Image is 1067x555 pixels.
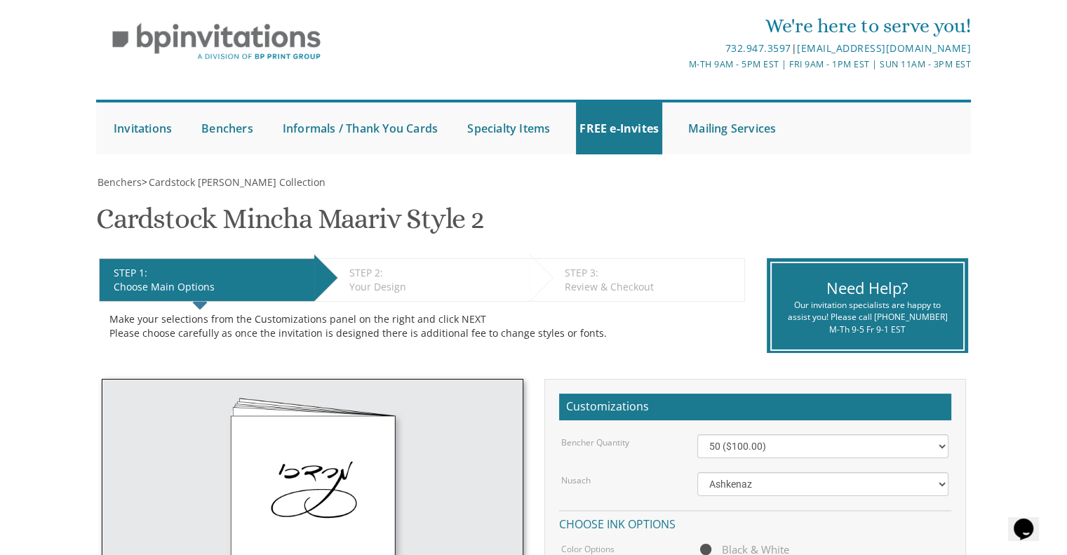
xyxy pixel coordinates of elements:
[389,12,971,40] div: We're here to serve you!
[797,41,971,55] a: [EMAIL_ADDRESS][DOMAIN_NAME]
[389,57,971,72] div: M-Th 9am - 5pm EST | Fri 9am - 1pm EST | Sun 11am - 3pm EST
[565,266,737,280] div: STEP 3:
[561,436,629,448] label: Bencher Quantity
[782,277,953,299] div: Need Help?
[110,102,175,154] a: Invitations
[389,40,971,57] div: |
[565,280,737,294] div: Review & Checkout
[114,280,307,294] div: Choose Main Options
[96,203,484,245] h1: Cardstock Mincha Maariv Style 2
[98,175,142,189] span: Benchers
[149,175,326,189] span: Cardstock [PERSON_NAME] Collection
[96,175,142,189] a: Benchers
[561,543,615,555] label: Color Options
[109,312,734,340] div: Make your selections from the Customizations panel on the right and click NEXT Please choose care...
[1008,499,1053,541] iframe: chat widget
[725,41,791,55] a: 732.947.3597
[561,474,591,486] label: Nusach
[142,175,326,189] span: >
[782,299,953,335] div: Our invitation specialists are happy to assist you! Please call [PHONE_NUMBER] M-Th 9-5 Fr 9-1 EST
[279,102,441,154] a: Informals / Thank You Cards
[576,102,662,154] a: FREE e-Invites
[559,394,951,420] h2: Customizations
[96,13,337,71] img: BP Invitation Loft
[114,266,307,280] div: STEP 1:
[349,266,523,280] div: STEP 2:
[349,280,523,294] div: Your Design
[685,102,779,154] a: Mailing Services
[147,175,326,189] a: Cardstock [PERSON_NAME] Collection
[464,102,553,154] a: Specialty Items
[559,510,951,535] h4: Choose ink options
[198,102,257,154] a: Benchers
